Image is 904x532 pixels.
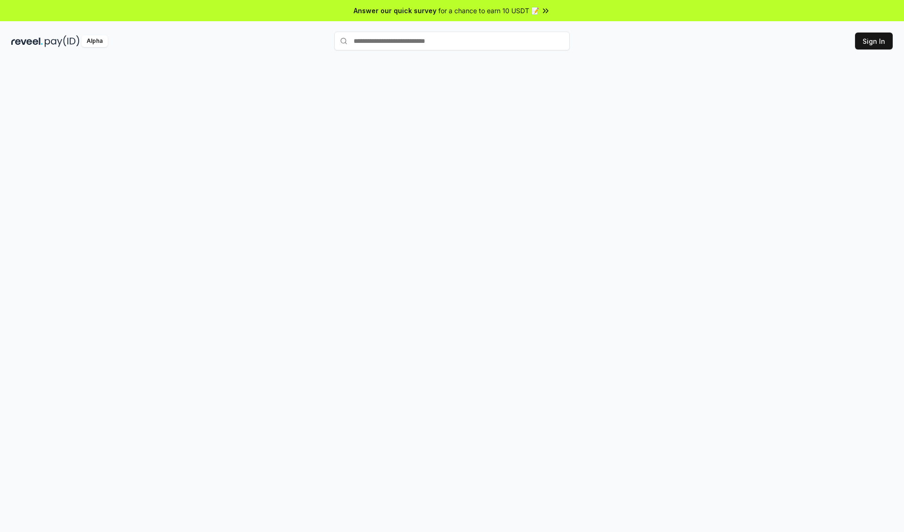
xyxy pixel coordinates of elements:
img: reveel_dark [11,35,43,47]
span: Answer our quick survey [354,6,436,16]
button: Sign In [855,33,893,49]
img: pay_id [45,35,80,47]
div: Alpha [81,35,108,47]
span: for a chance to earn 10 USDT 📝 [438,6,539,16]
